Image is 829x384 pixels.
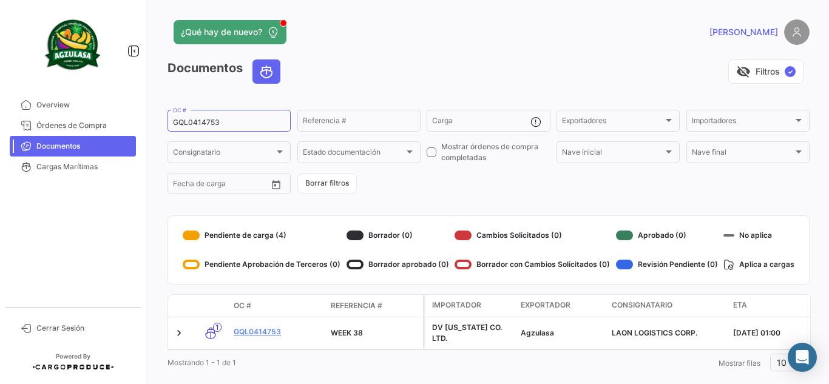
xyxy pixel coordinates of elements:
[10,95,136,115] a: Overview
[692,118,793,127] span: Importadores
[267,175,285,194] button: Open calendar
[521,300,570,311] span: Exportador
[719,359,760,368] span: Mostrar filas
[331,300,382,311] span: Referencia #
[234,300,251,311] span: OC #
[562,150,663,158] span: Nave inicial
[616,226,718,245] div: Aprobado (0)
[347,255,449,274] div: Borrador aprobado (0)
[229,295,326,316] datatable-header-cell: OC #
[173,150,274,158] span: Consignatario
[736,64,751,79] span: visibility_off
[36,161,131,172] span: Cargas Marítimas
[709,26,778,38] span: [PERSON_NAME]
[36,141,131,152] span: Documentos
[326,295,423,316] datatable-header-cell: Referencia #
[167,358,236,367] span: Mostrando 1 - 1 de 1
[723,226,794,245] div: No aplica
[331,328,418,339] div: WEEK 38
[347,226,449,245] div: Borrador (0)
[234,326,321,337] a: GQL0414753
[784,19,810,45] img: placeholder-user.png
[42,15,103,75] img: agzulasa-logo.png
[455,226,610,245] div: Cambios Solicitados (0)
[432,322,511,344] div: DV [US_STATE] CO. LTD.
[36,99,131,110] span: Overview
[616,255,718,274] div: Revisión Pendiente (0)
[167,59,284,84] h3: Documentos
[723,255,794,274] div: Aplica a cargas
[607,295,728,317] datatable-header-cell: Consignatario
[183,255,340,274] div: Pendiente Aprobación de Terceros (0)
[777,357,787,368] span: 10
[521,328,602,339] div: Agzulasa
[733,300,747,311] span: ETA
[425,295,516,317] datatable-header-cell: Importador
[253,60,280,83] button: Ocean
[203,181,248,190] input: Hasta
[36,323,131,334] span: Cerrar Sesión
[174,20,286,44] button: ¿Qué hay de nuevo?
[455,255,610,274] div: Borrador con Cambios Solicitados (0)
[192,301,229,311] datatable-header-cell: Modo de Transporte
[213,323,222,332] span: 1
[728,295,819,317] datatable-header-cell: ETA
[303,150,404,158] span: Estado documentación
[785,66,796,77] span: ✓
[297,173,357,194] button: Borrar filtros
[441,141,550,163] span: Mostrar órdenes de compra completadas
[10,136,136,157] a: Documentos
[788,343,817,372] div: Abrir Intercom Messenger
[612,300,672,311] span: Consignatario
[36,120,131,131] span: Órdenes de Compra
[10,115,136,136] a: Órdenes de Compra
[733,328,814,339] div: [DATE] 01:00
[562,118,663,127] span: Exportadores
[183,226,340,245] div: Pendiente de carga (4)
[10,157,136,177] a: Cargas Marítimas
[173,327,185,339] a: Expand/Collapse Row
[432,300,481,311] span: Importador
[181,26,262,38] span: ¿Qué hay de nuevo?
[728,59,804,84] button: visibility_offFiltros✓
[612,328,697,337] span: LAON LOGISTICS CORP.
[692,150,793,158] span: Nave final
[173,181,195,190] input: Desde
[516,295,607,317] datatable-header-cell: Exportador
